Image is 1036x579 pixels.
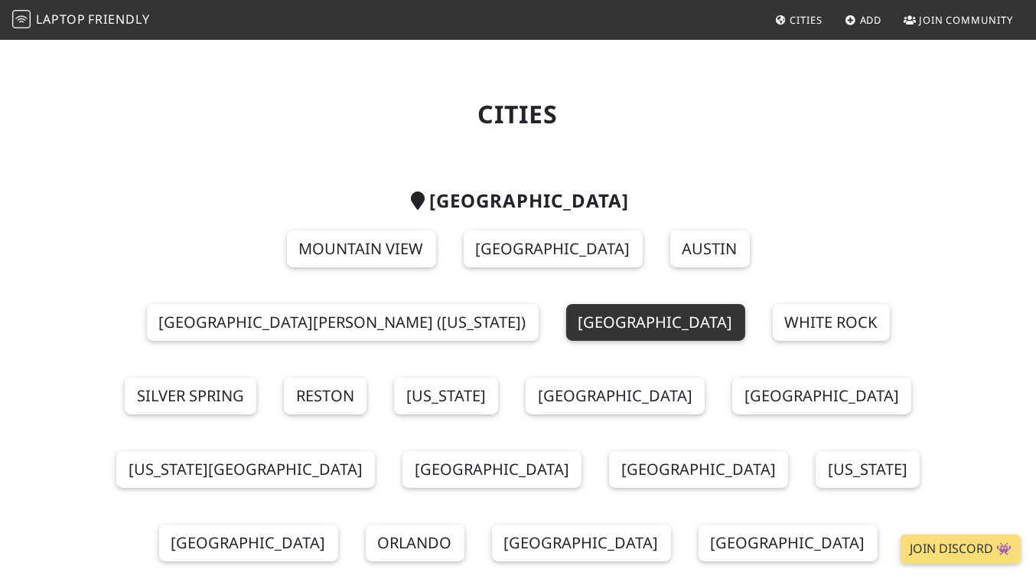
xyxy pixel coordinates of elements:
[816,451,920,488] a: [US_STATE]
[159,525,338,561] a: [GEOGRAPHIC_DATA]
[566,304,745,341] a: [GEOGRAPHIC_DATA]
[526,378,705,414] a: [GEOGRAPHIC_DATA]
[284,378,367,414] a: Reston
[36,11,86,28] span: Laptop
[116,451,375,488] a: [US_STATE][GEOGRAPHIC_DATA]
[464,231,643,267] a: [GEOGRAPHIC_DATA]
[790,13,823,27] span: Cities
[732,378,911,414] a: [GEOGRAPHIC_DATA]
[394,378,498,414] a: [US_STATE]
[402,451,582,488] a: [GEOGRAPHIC_DATA]
[898,6,1019,34] a: Join Community
[670,231,750,267] a: Austin
[919,13,1013,27] span: Join Community
[147,304,539,341] a: [GEOGRAPHIC_DATA][PERSON_NAME] ([US_STATE])
[839,6,888,34] a: Add
[366,525,464,561] a: Orlando
[773,304,890,341] a: White Rock
[12,10,31,28] img: LaptopFriendly
[12,7,150,34] a: LaptopFriendly LaptopFriendly
[901,535,1021,564] a: Join Discord 👾
[860,13,882,27] span: Add
[492,525,671,561] a: [GEOGRAPHIC_DATA]
[769,6,829,34] a: Cities
[699,525,878,561] a: [GEOGRAPHIC_DATA]
[91,190,945,212] h2: [GEOGRAPHIC_DATA]
[609,451,788,488] a: [GEOGRAPHIC_DATA]
[91,100,945,129] h1: Cities
[287,231,436,267] a: Mountain View
[125,378,256,414] a: Silver Spring
[88,11,149,28] span: Friendly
